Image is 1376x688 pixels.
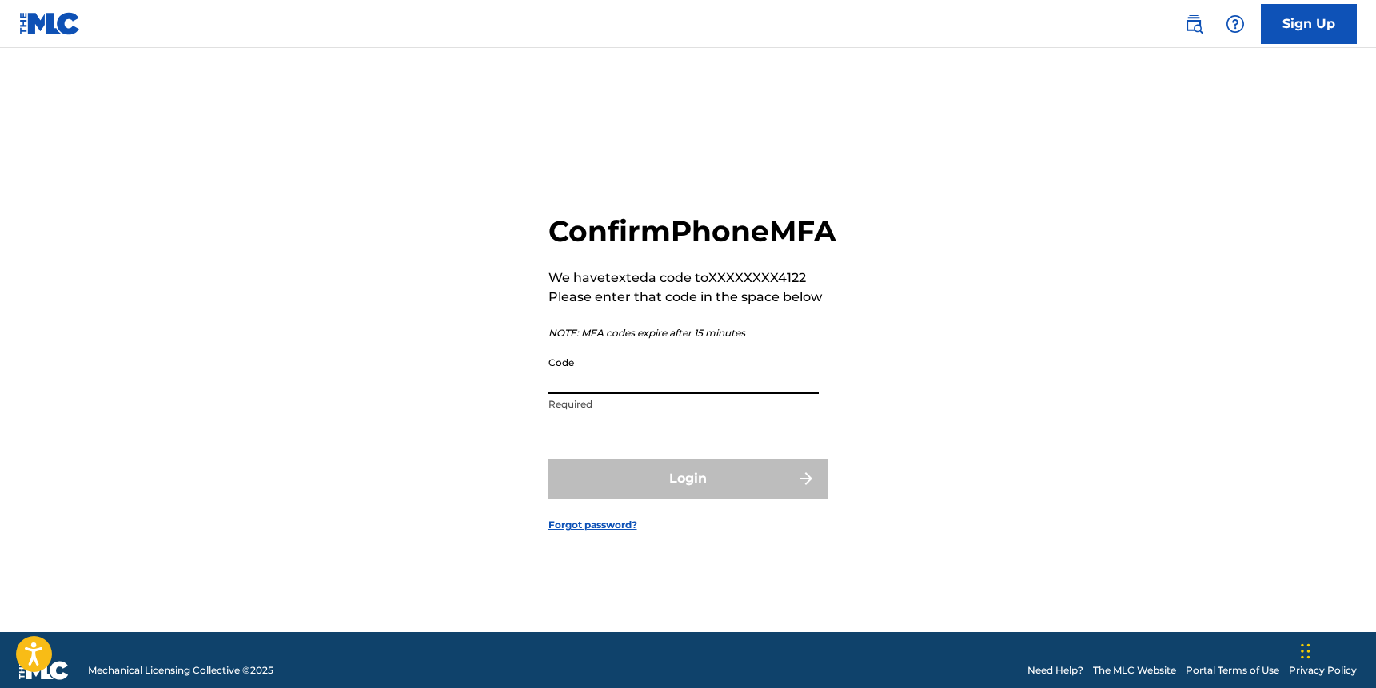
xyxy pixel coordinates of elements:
div: Drag [1301,627,1310,675]
a: Forgot password? [548,518,637,532]
p: We have texted a code to XXXXXXXX4122 [548,268,836,288]
p: Required [548,397,819,412]
a: Privacy Policy [1289,663,1357,678]
a: The MLC Website [1093,663,1176,678]
iframe: Chat Widget [1296,611,1376,688]
a: Portal Terms of Use [1186,663,1279,678]
img: logo [19,661,69,680]
a: Public Search [1178,8,1210,40]
p: Please enter that code in the space below [548,288,836,307]
div: Help [1219,8,1251,40]
p: NOTE: MFA codes expire after 15 minutes [548,326,836,340]
a: Need Help? [1027,663,1083,678]
img: MLC Logo [19,12,81,35]
h2: Confirm Phone MFA [548,213,836,249]
img: search [1184,14,1203,34]
a: Sign Up [1261,4,1357,44]
span: Mechanical Licensing Collective © 2025 [88,663,273,678]
img: help [1226,14,1245,34]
